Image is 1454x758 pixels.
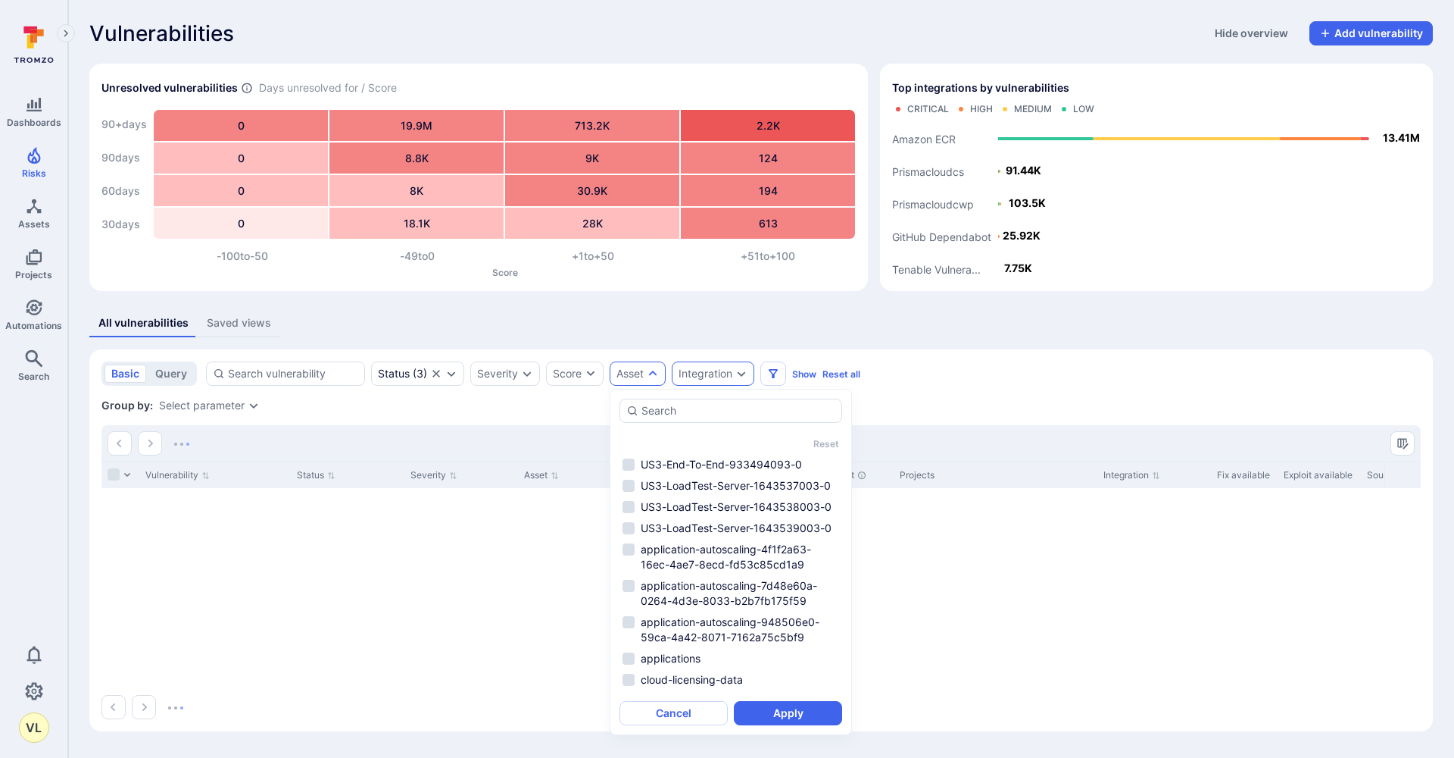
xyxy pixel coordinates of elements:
[241,80,253,96] span: Number of vulnerabilities in status ‘Open’ ‘Triaged’ and ‘In process’ divided by score and scanne...
[1014,103,1052,115] div: Medium
[19,713,49,743] div: Varun Lokesh S
[1003,229,1041,242] text: 25.92K
[1390,431,1415,456] button: Manage columns
[159,399,245,412] button: Select parameter
[505,110,679,141] div: 713.2K
[681,249,856,264] div: +51 to +100
[1073,103,1094,115] div: Low
[101,695,126,719] button: Go to the previous page
[154,175,328,206] div: 0
[329,143,504,174] div: 8.8K
[619,577,842,610] li: application-autoscaling-7d48e60a-0264-4d3e-8033-b2b7fb175f59
[619,519,842,537] li: US3-LoadTest-Server-1643539003-0
[329,175,504,206] div: 8K
[857,471,866,480] div: Automatically discovered context associated with the asset
[892,165,964,178] text: Prismacloudcs
[619,540,842,574] li: application-autoscaling-4f1f2a63-16ec-4ae7-8ecd-fd53c85cd1a9
[89,21,234,45] span: Vulnerabilities
[679,368,732,380] div: Integration
[18,371,49,382] span: Search
[138,431,162,456] button: Go to the next page
[734,701,842,725] button: Apply
[410,469,457,481] button: Sort by Severity
[159,399,260,412] div: grouping parameters
[378,368,427,380] button: Status(3)
[616,368,644,380] button: Asset
[1004,262,1032,274] text: 7.75K
[108,431,132,456] button: Go to the previous page
[101,209,147,240] div: 30 days
[1006,164,1041,177] text: 91.44K
[647,368,659,380] button: Expand dropdown
[619,613,842,647] li: application-autoscaling-948506e0-59ca-4a42-8071-7162a75c5bf9
[505,249,681,264] div: +1 to +50
[524,469,559,481] button: Sort by Asset
[822,368,860,380] button: Reset all
[505,175,679,206] div: 30.9K
[681,110,855,141] div: 2.2K
[900,468,1091,482] div: Projects
[641,403,835,418] input: Search
[619,477,842,495] li: US3-LoadTest-Server-1643537003-0
[154,110,328,141] div: 0
[105,365,146,383] button: basic
[970,103,993,115] div: High
[1367,469,1447,481] button: Sort by Source filename
[430,368,442,380] button: Clear selection
[101,80,238,96] h2: Unresolved vulnerabilities
[735,368,747,380] button: Expand dropdown
[619,671,842,689] li: cloud-licensing-data
[101,398,153,413] span: Group by:
[892,121,1421,279] svg: Top integrations by vulnerabilities bar
[505,208,679,239] div: 28K
[521,368,533,380] button: Expand dropdown
[892,263,981,276] text: Tenable Vulnera...
[378,368,410,380] div: Status
[813,438,839,449] button: Reset
[619,399,842,725] div: autocomplete options
[22,168,46,179] span: Risks
[1309,21,1433,45] button: Add vulnerability
[1217,468,1271,482] div: Fix available
[7,117,61,128] span: Dashboards
[892,230,991,243] text: GitHub Dependabot
[132,695,156,719] button: Go to the next page
[892,133,956,146] text: Amazon ECR
[5,320,62,331] span: Automations
[619,456,842,474] li: US3-End-To-End-933494093-0
[681,208,855,239] div: 613
[154,249,330,264] div: -100 to -50
[792,368,816,380] button: Show
[101,109,147,139] div: 90+ days
[892,198,974,211] text: Prismacloudcwp
[57,24,75,42] button: Expand navigation menu
[168,706,183,709] img: Loading...
[207,315,271,330] div: Saved views
[477,368,518,380] button: Severity
[907,103,949,115] div: Critical
[154,267,856,278] p: Score
[378,368,427,380] div: ( 3 )
[619,498,842,516] li: US3-LoadTest-Server-1643538003-0
[880,64,1433,291] div: Top integrations by vulnerabilities
[1383,131,1420,144] text: 13.41M
[148,365,194,383] button: query
[619,650,842,668] li: applications
[259,80,397,96] span: Days unresolved for / Score
[546,362,604,386] button: Score
[1206,21,1297,45] button: Hide overview
[329,208,504,239] div: 18.1K
[1103,469,1160,481] button: Sort by Integration
[760,362,786,386] button: Filters
[892,80,1069,96] span: Top integrations by vulnerabilities
[154,143,328,174] div: 0
[505,143,679,174] div: 9K
[445,368,457,380] button: Expand dropdown
[248,399,260,412] button: Expand dropdown
[329,110,504,141] div: 19.9M
[89,309,1433,337] div: assets tabs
